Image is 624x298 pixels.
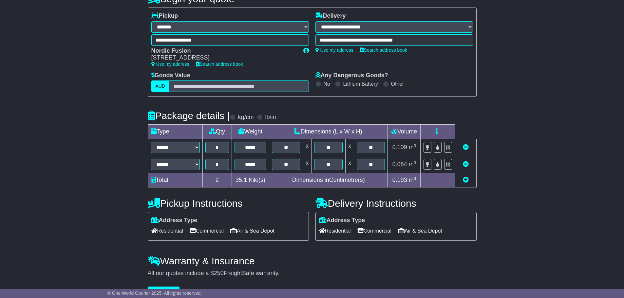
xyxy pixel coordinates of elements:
span: 0.193 [392,177,407,183]
td: Type [148,125,202,139]
td: Volume [388,125,421,139]
span: m [409,177,416,183]
td: x [303,156,312,173]
td: Kilo(s) [232,173,269,187]
span: Residential [151,226,183,236]
span: 35.1 [236,177,247,183]
label: Address Type [151,217,198,224]
a: Remove this item [463,161,469,167]
span: 0.084 [392,161,407,167]
span: m [409,144,416,150]
label: Goods Value [151,72,190,79]
label: Delivery [315,12,346,20]
div: [STREET_ADDRESS] [151,54,297,61]
label: Lithium Battery [343,81,378,87]
span: m [409,161,416,167]
sup: 3 [414,160,416,165]
label: Any Dangerous Goods? [315,72,388,79]
a: Use my address [315,47,353,53]
button: Get Quotes [148,287,180,298]
a: Remove this item [463,144,469,150]
td: Qty [202,125,232,139]
a: Use my address [151,61,189,67]
span: Residential [319,226,351,236]
label: Address Type [319,217,365,224]
span: Commercial [190,226,224,236]
span: Air & Sea Depot [230,226,274,236]
span: 250 [214,270,224,276]
a: Add new item [463,177,469,183]
span: © One World Courier 2025. All rights reserved. [107,290,202,296]
span: Air & Sea Depot [398,226,442,236]
td: x [303,139,312,156]
span: Commercial [357,226,391,236]
h4: Warranty & Insurance [148,255,477,266]
a: Search address book [360,47,407,53]
td: 2 [202,173,232,187]
h4: Delivery Instructions [315,198,477,209]
div: All our quotes include a $ FreightSafe warranty. [148,270,477,277]
label: No [324,81,330,87]
sup: 3 [414,176,416,181]
td: Weight [232,125,269,139]
label: AUD [151,80,170,92]
label: lb/in [265,114,276,121]
td: Dimensions (L x W x H) [269,125,388,139]
span: 0.109 [392,144,407,150]
td: Dimensions in Centimetre(s) [269,173,388,187]
div: Nordic Fusion [151,47,297,55]
h4: Package details | [148,110,230,121]
label: kg/cm [238,114,254,121]
sup: 3 [414,143,416,148]
td: x [345,139,354,156]
label: Other [391,81,404,87]
label: Pickup [151,12,178,20]
td: Total [148,173,202,187]
td: x [345,156,354,173]
h4: Pickup Instructions [148,198,309,209]
a: Search address book [196,61,243,67]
